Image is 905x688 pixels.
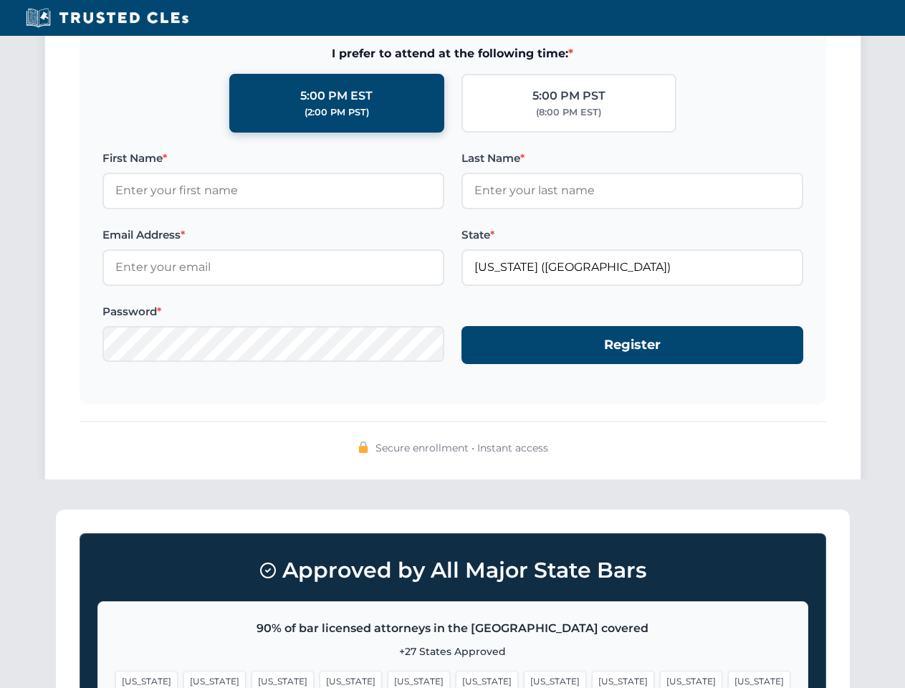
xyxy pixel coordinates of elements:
[102,44,803,63] span: I prefer to attend at the following time:
[102,249,444,285] input: Enter your email
[102,150,444,167] label: First Name
[21,7,193,29] img: Trusted CLEs
[102,226,444,244] label: Email Address
[102,303,444,320] label: Password
[115,619,790,638] p: 90% of bar licensed attorneys in the [GEOGRAPHIC_DATA] covered
[461,326,803,364] button: Register
[115,644,790,659] p: +27 States Approved
[461,249,803,285] input: Florida (FL)
[300,87,373,105] div: 5:00 PM EST
[375,440,548,456] span: Secure enrollment • Instant access
[305,105,369,120] div: (2:00 PM PST)
[461,150,803,167] label: Last Name
[461,226,803,244] label: State
[358,441,369,453] img: 🔒
[97,551,808,590] h3: Approved by All Major State Bars
[102,173,444,209] input: Enter your first name
[536,105,601,120] div: (8:00 PM EST)
[532,87,605,105] div: 5:00 PM PST
[461,173,803,209] input: Enter your last name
